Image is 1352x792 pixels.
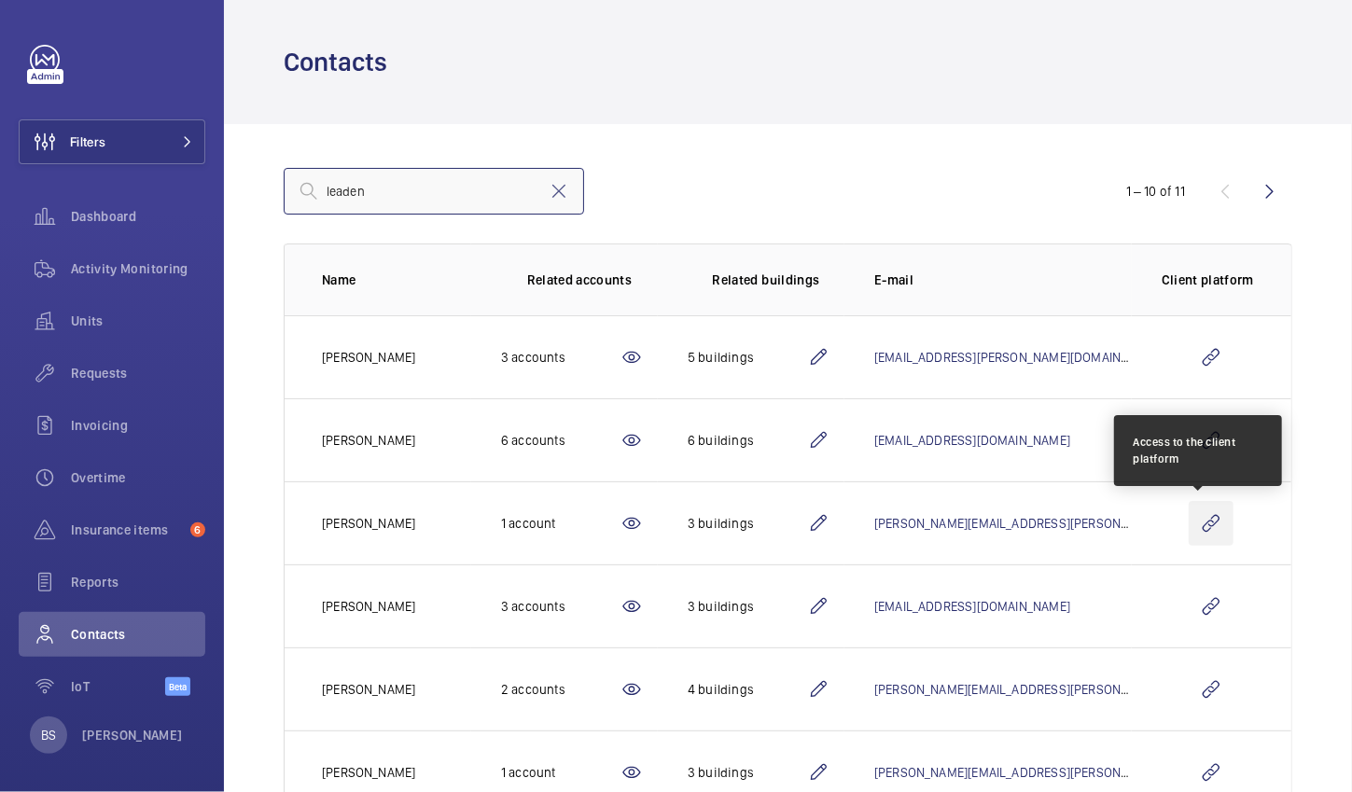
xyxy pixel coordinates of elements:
[874,599,1070,614] a: [EMAIL_ADDRESS][DOMAIN_NAME]
[874,433,1070,448] a: [EMAIL_ADDRESS][DOMAIN_NAME]
[1126,182,1185,201] div: 1 – 10 of 11
[1133,434,1263,467] div: Access to the client platform
[501,348,620,367] div: 3 accounts
[71,312,205,330] span: Units
[190,522,205,537] span: 6
[527,271,633,289] p: Related accounts
[874,516,1258,531] a: [PERSON_NAME][EMAIL_ADDRESS][PERSON_NAME][DOMAIN_NAME]
[71,468,205,487] span: Overtime
[322,348,415,367] p: [PERSON_NAME]
[688,680,807,699] div: 4 buildings
[874,350,1164,365] a: [EMAIL_ADDRESS][PERSON_NAME][DOMAIN_NAME]
[713,271,820,289] p: Related buildings
[284,45,398,79] h1: Contacts
[165,677,190,696] span: Beta
[688,597,807,616] div: 3 buildings
[71,521,183,539] span: Insurance items
[501,597,620,616] div: 3 accounts
[71,625,205,644] span: Contacts
[874,271,1132,289] p: E-mail
[322,514,415,533] p: [PERSON_NAME]
[322,271,471,289] p: Name
[71,573,205,591] span: Reports
[71,259,205,278] span: Activity Monitoring
[688,348,807,367] div: 5 buildings
[71,207,205,226] span: Dashboard
[284,168,584,215] input: Search by lastname, firstname, mail or client
[322,763,415,782] p: [PERSON_NAME]
[688,763,807,782] div: 3 buildings
[71,416,205,435] span: Invoicing
[874,682,1258,697] a: [PERSON_NAME][EMAIL_ADDRESS][PERSON_NAME][DOMAIN_NAME]
[501,763,620,782] div: 1 account
[501,431,620,450] div: 6 accounts
[688,431,807,450] div: 6 buildings
[41,726,56,744] p: BS
[322,597,415,616] p: [PERSON_NAME]
[1162,271,1254,289] p: Client platform
[501,514,620,533] div: 1 account
[19,119,205,164] button: Filters
[82,726,183,744] p: [PERSON_NAME]
[322,680,415,699] p: [PERSON_NAME]
[71,677,165,696] span: IoT
[688,514,807,533] div: 3 buildings
[70,132,105,151] span: Filters
[874,765,1258,780] a: [PERSON_NAME][EMAIL_ADDRESS][PERSON_NAME][DOMAIN_NAME]
[322,431,415,450] p: [PERSON_NAME]
[501,680,620,699] div: 2 accounts
[71,364,205,382] span: Requests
